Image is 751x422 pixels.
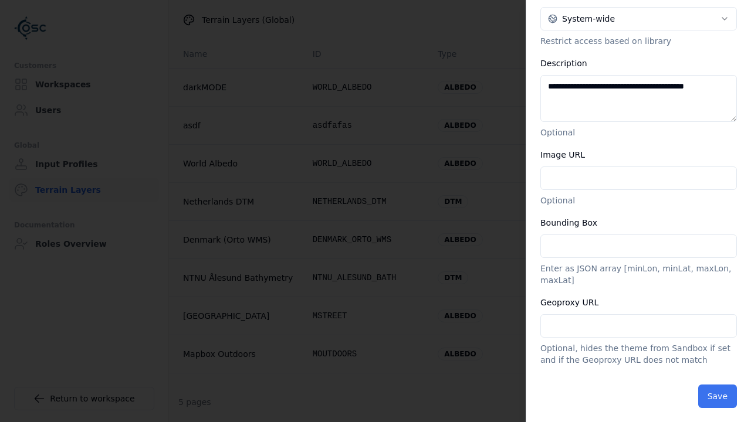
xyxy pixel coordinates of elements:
label: Description [540,59,587,68]
p: Optional [540,127,737,138]
p: Optional [540,195,737,206]
label: Image URL [540,150,585,159]
p: Optional, hides the theme from Sandbox if set and if the Geoproxy URL does not match [540,342,737,366]
button: Save [698,384,737,408]
label: Geoproxy URL [540,298,598,307]
p: Restrict access based on library [540,35,737,47]
p: Enter as JSON array [minLon, minLat, maxLon, maxLat] [540,263,737,286]
label: Bounding Box [540,218,597,227]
